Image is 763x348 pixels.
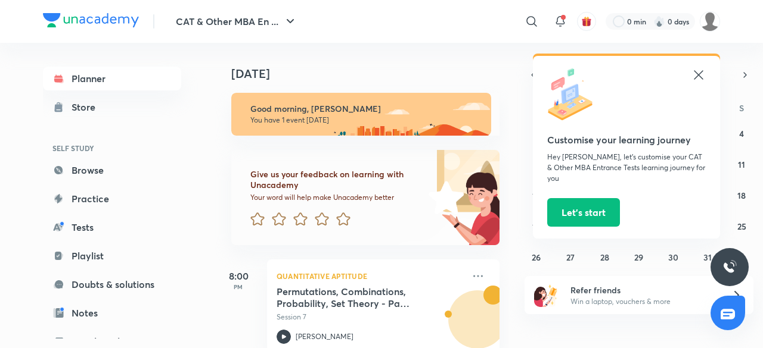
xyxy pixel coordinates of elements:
[296,331,353,342] p: [PERSON_NAME]
[277,312,464,322] p: Session 7
[700,11,720,32] img: Aashray
[547,198,620,227] button: Let’s start
[43,158,181,182] a: Browse
[722,260,737,274] img: ttu
[43,138,181,158] h6: SELF STUDY
[43,13,139,30] a: Company Logo
[547,152,706,184] p: Hey [PERSON_NAME], let’s customise your CAT & Other MBA Entrance Tests learning journey for you
[250,115,480,125] p: You have 1 event [DATE]
[732,155,751,174] button: October 11, 2025
[43,187,181,211] a: Practice
[703,252,712,263] abbr: October 31, 2025
[250,169,424,190] h6: Give us your feedback on learning with Unacademy
[72,100,103,114] div: Store
[231,93,491,136] img: morning
[43,95,181,119] a: Store
[739,102,744,114] abbr: Saturday
[732,217,751,236] button: October 25, 2025
[43,244,181,268] a: Playlist
[231,67,511,81] h4: [DATE]
[732,186,751,205] button: October 18, 2025
[532,252,541,263] abbr: October 26, 2025
[566,252,575,263] abbr: October 27, 2025
[732,124,751,143] button: October 4, 2025
[663,247,683,267] button: October 30, 2025
[215,283,262,290] p: PM
[215,269,262,283] h5: 8:00
[595,247,615,267] button: October 28, 2025
[653,15,665,27] img: streak
[668,252,678,263] abbr: October 30, 2025
[581,16,592,27] img: avatar
[43,13,139,27] img: Company Logo
[527,247,546,267] button: October 26, 2025
[534,283,558,307] img: referral
[600,252,609,263] abbr: October 28, 2025
[527,217,546,236] button: October 19, 2025
[547,68,601,121] img: icon
[738,159,745,170] abbr: October 11, 2025
[43,67,181,90] a: Planner
[277,269,464,283] p: Quantitative Aptitude
[634,252,643,263] abbr: October 29, 2025
[43,272,181,296] a: Doubts & solutions
[527,186,546,205] button: October 12, 2025
[739,128,744,139] abbr: October 4, 2025
[561,247,580,267] button: October 27, 2025
[532,221,541,232] abbr: October 19, 2025
[547,133,706,147] h5: Customise your learning journey
[43,215,181,239] a: Tests
[570,284,717,296] h6: Refer friends
[43,301,181,325] a: Notes
[629,247,649,267] button: October 29, 2025
[250,104,480,114] h6: Good morning, [PERSON_NAME]
[169,10,305,33] button: CAT & Other MBA En ...
[737,190,746,201] abbr: October 18, 2025
[277,286,425,309] h5: Permutations, Combinations, Probability, Set Theory - Part 7
[570,296,717,307] p: Win a laptop, vouchers & more
[737,221,746,232] abbr: October 25, 2025
[527,155,546,174] button: October 5, 2025
[698,247,717,267] button: October 31, 2025
[388,150,500,245] img: feedback_image
[250,193,424,202] p: Your word will help make Unacademy better
[577,12,596,31] button: avatar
